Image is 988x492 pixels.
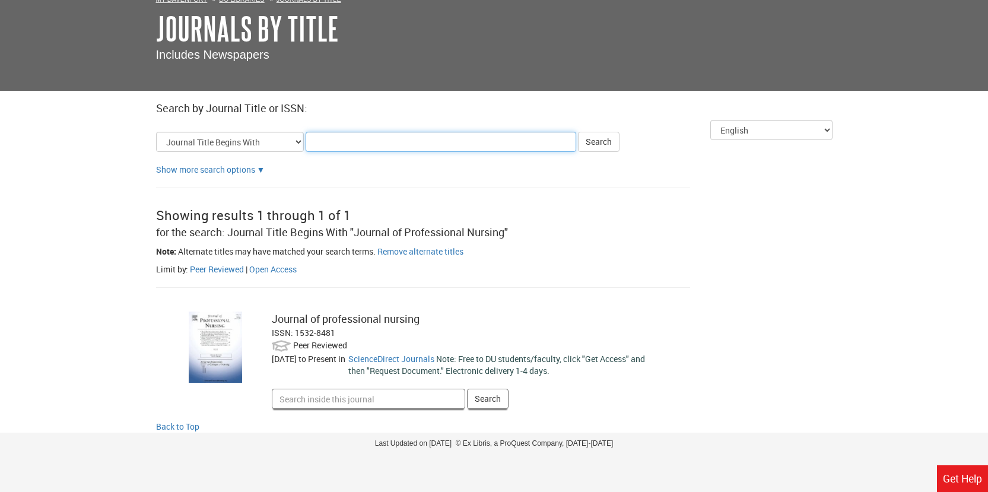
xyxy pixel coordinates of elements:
div: ISSN: 1532-8481 [272,327,659,339]
a: Back to Top [156,421,833,433]
span: to Present [298,353,336,364]
span: Showing results 1 through 1 of 1 [156,207,351,224]
button: Search [467,389,509,409]
span: Peer Reviewed [293,339,347,351]
span: in [338,353,345,364]
img: cover image for: Journal of professional nursing [189,312,242,383]
div: Journal of professional nursing [272,312,659,327]
img: Peer Reviewed: [272,339,291,353]
a: Filter by peer open access [249,264,297,275]
span: Note: Free to DU students/faculty, click "Get Access" and then "Request Document." Electronic del... [348,353,645,376]
input: Search inside this journal [272,389,465,409]
span: | [246,264,247,275]
a: Filter by peer reviewed [190,264,244,275]
span: Limit by: [156,264,188,275]
a: Remove alternate titles [377,246,463,257]
a: Show more search options [156,164,255,175]
a: Get Help [937,465,988,492]
span: Alternate titles may have matched your search terms. [178,246,376,257]
a: Show more search options [257,164,265,175]
span: for the search: Journal Title Begins With "Journal of Professional Nursing" [156,225,508,239]
p: Includes Newspapers [156,46,833,64]
a: Go to ScienceDirect Journals [348,353,434,364]
button: Search [578,132,620,152]
div: [DATE] [272,353,348,377]
a: Journals By Title [156,10,339,47]
span: Note: [156,246,176,257]
h2: Search by Journal Title or ISSN: [156,103,833,115]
